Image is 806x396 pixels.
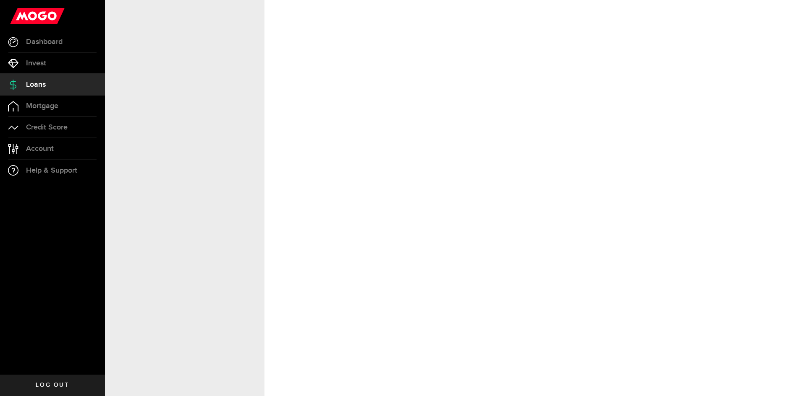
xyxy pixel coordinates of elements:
[36,382,69,388] span: Log out
[26,167,77,174] span: Help & Support
[26,38,63,46] span: Dashboard
[26,124,68,131] span: Credit Score
[26,145,54,153] span: Account
[26,81,46,88] span: Loans
[26,102,58,110] span: Mortgage
[26,60,46,67] span: Invest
